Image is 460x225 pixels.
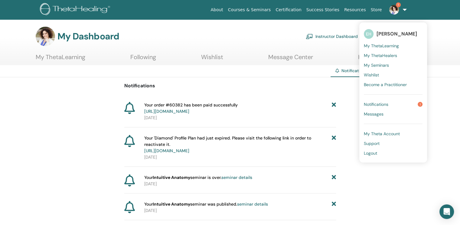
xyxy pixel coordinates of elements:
a: Become a Practitioner [364,80,422,89]
a: Messages [364,109,422,119]
span: Your 'Diamond' Profile Plan had just expired. Please visit the following link in order to reactiv... [144,135,332,154]
p: Notifications [124,82,336,89]
span: 1 [418,102,422,107]
strong: Intuitive Anatomy [153,201,190,207]
img: chalkboard-teacher.svg [306,34,313,39]
a: Notifications1 [364,99,422,109]
span: Your seminar is over. [144,174,252,181]
p: [DATE] [144,154,336,160]
a: Certification [273,4,304,15]
span: My ThetaLearning [364,43,399,49]
span: My ThetaHealers [364,53,397,58]
a: [URL][DOMAIN_NAME] [144,109,189,114]
a: seminar details [237,201,268,207]
a: Instructor Dashboard [306,30,358,43]
p: [DATE] [144,115,336,121]
a: My Seminars [364,60,422,70]
span: Your order #60382 has been paid successfully [144,102,238,115]
a: Resources [342,4,368,15]
span: Messages [364,111,383,117]
p: [DATE] [144,207,336,214]
a: My ThetaLearning [36,53,85,65]
img: logo.png [40,3,112,17]
a: My Theta Account [364,129,422,139]
strong: Intuitive Anatomy [153,175,190,180]
span: Notifications [364,102,388,107]
span: Wishlist [364,72,379,78]
h3: My Dashboard [57,31,119,42]
a: About [208,4,225,15]
span: My Theta Account [364,131,400,136]
a: Following [130,53,156,65]
a: Message Center [268,53,313,65]
span: My Seminars [364,62,389,68]
a: seminar details [221,175,252,180]
span: Logout [364,150,377,156]
a: My ThetaLearning [364,41,422,51]
a: Success Stories [304,4,342,15]
a: Wishlist [364,70,422,80]
img: default.jpg [389,5,399,15]
a: Courses & Seminars [226,4,273,15]
span: [PERSON_NAME] [377,31,417,37]
span: 1 [396,2,401,7]
ul: 1 [359,22,427,163]
span: Your seminar was published. [144,201,268,207]
a: Store [368,4,384,15]
span: Support [364,141,380,146]
img: default.jpg [36,27,55,46]
span: EH [364,29,374,39]
a: [URL][DOMAIN_NAME] [144,148,189,153]
a: My ThetaHealers [364,51,422,60]
a: EH[PERSON_NAME] [364,27,422,41]
a: Support [364,139,422,148]
a: Wishlist [201,53,223,65]
p: [DATE] [144,181,336,187]
span: Notifications [341,68,367,73]
div: Open Intercom Messenger [439,204,454,219]
a: Help & Resources [358,53,407,65]
a: Logout [364,148,422,158]
span: Become a Practitioner [364,82,407,87]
